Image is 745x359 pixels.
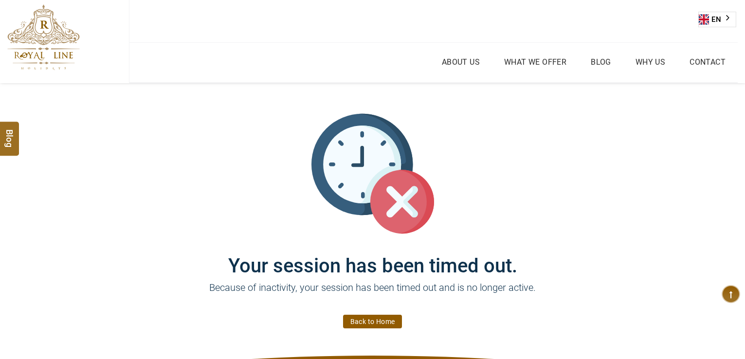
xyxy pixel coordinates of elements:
[81,235,665,277] h1: Your session has been timed out.
[7,4,80,70] img: The Royal Line Holidays
[698,12,736,27] div: Language
[633,55,668,69] a: Why Us
[698,12,736,27] aside: Language selected: English
[439,55,482,69] a: About Us
[502,55,569,69] a: What we Offer
[343,315,402,328] a: Back to Home
[699,12,736,27] a: EN
[311,112,434,235] img: session_time_out.svg
[3,129,16,137] span: Blog
[687,55,728,69] a: Contact
[81,280,665,309] p: Because of inactivity, your session has been timed out and is no longer active.
[588,55,614,69] a: Blog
